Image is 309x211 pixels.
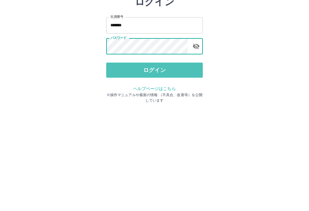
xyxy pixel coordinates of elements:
button: ログイン [106,105,203,120]
label: 社員番号 [110,57,123,61]
h2: ログイン [135,38,174,50]
p: ※操作マニュアルや最新の情報 （不具合、改善等）を公開しています [106,134,203,145]
a: ヘルプページはこちら [133,128,176,133]
label: パスワード [110,78,126,82]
